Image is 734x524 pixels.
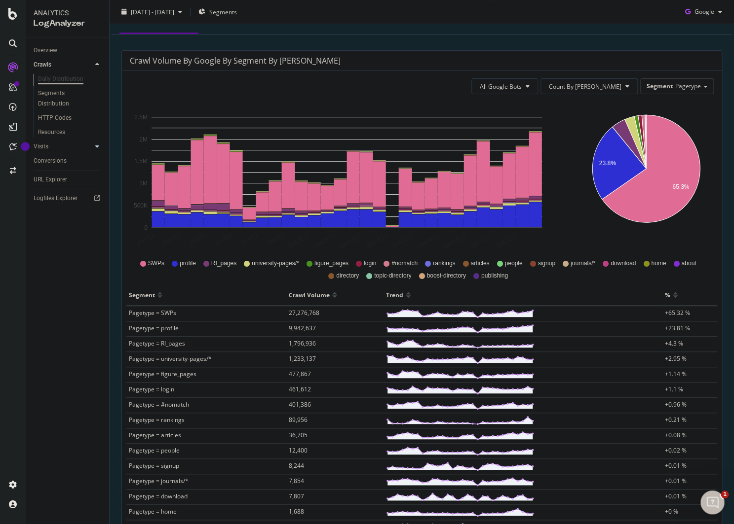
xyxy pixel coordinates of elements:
span: [DATE] - [DATE] [131,7,174,16]
span: 27,276,768 [289,309,319,317]
span: 477,867 [289,370,311,378]
span: publishing [481,272,508,280]
div: Analytics [34,8,101,18]
button: Segments [194,4,241,20]
div: % [665,287,670,303]
span: Count By Day [549,82,621,91]
a: Crawls [34,60,92,70]
span: 36,705 [289,431,308,439]
span: Pagetype = download [129,492,188,500]
span: #nomatch [391,259,418,268]
span: +0 % [665,507,678,516]
div: Resources [38,127,65,138]
a: Visits [34,141,92,152]
text: 2M [139,136,148,143]
span: topic-directory [374,272,411,280]
span: download [611,259,636,268]
div: Crawl Volume [289,287,330,303]
span: Pagetype = SWPs [129,309,176,317]
button: [DATE] - [DATE] [117,4,186,20]
div: Segment [129,287,155,303]
text: 1M [139,180,148,187]
div: LogAnalyzer [34,18,101,29]
text: 23.8% [599,160,616,167]
span: figure_pages [314,259,348,268]
div: Overview [34,45,57,56]
span: home [651,259,666,268]
span: Pagetype = RI_pages [129,339,185,348]
span: directory [336,272,359,280]
span: 12,400 [289,446,308,454]
span: +0.02 % [665,446,687,454]
span: 1,233,137 [289,354,316,363]
span: Pagetype = university-pages/* [129,354,212,363]
div: Tooltip anchor [21,142,30,151]
a: URL Explorer [34,175,102,185]
span: 461,612 [289,385,311,393]
span: SWPs [148,259,164,268]
span: 1,688 [289,507,304,516]
span: Pagetype = login [129,385,174,393]
span: +4.3 % [665,339,683,348]
span: Segments [209,7,237,16]
span: +0.96 % [665,400,687,409]
a: Overview [34,45,102,56]
span: boost-directory [426,272,465,280]
span: 9,942,637 [289,324,316,332]
span: 89,956 [289,416,308,424]
span: Pagetype = people [129,446,180,454]
span: 7,807 [289,492,304,500]
span: +23.81 % [665,324,690,332]
span: Pagetype [675,82,701,90]
span: +0.01 % [665,477,687,485]
span: signup [538,259,555,268]
span: 401,386 [289,400,311,409]
text: 0 [144,224,148,231]
span: about [681,259,696,268]
span: All Google Bots [480,82,522,91]
a: Daily Distribution [38,74,102,84]
text: 2.5M [134,114,148,121]
div: Visits [34,141,48,152]
span: Pagetype = journals/* [129,477,189,485]
span: Pagetype = figure_pages [129,370,196,378]
a: Logfiles Explorer [34,193,102,204]
div: Crawl Volume by google by Segment by [PERSON_NAME] [130,56,341,66]
span: Pagetype = profile [129,324,179,332]
button: Count By [PERSON_NAME] [541,78,638,94]
span: people [504,259,522,268]
svg: A chart. [579,102,714,250]
span: profile [180,259,196,268]
div: Daily Distribution [38,74,83,84]
div: Crawls [34,60,51,70]
span: university-pages/* [252,259,299,268]
div: Logfiles Explorer [34,193,77,204]
a: Resources [38,127,102,138]
span: 7,854 [289,477,304,485]
span: +1.14 % [665,370,687,378]
div: Segments Distribution [38,88,93,109]
text: 65.3% [672,183,689,190]
span: +0.21 % [665,416,687,424]
text: 500K [134,202,148,209]
div: Trend [386,287,403,303]
span: 8,244 [289,461,304,470]
span: Google [695,7,714,16]
span: +65.32 % [665,309,690,317]
button: All Google Bots [471,78,538,94]
span: +0.01 % [665,492,687,500]
a: HTTP Codes [38,113,102,123]
div: Conversions [34,156,67,166]
span: Pagetype = signup [129,461,179,470]
span: articles [470,259,489,268]
svg: A chart. [130,102,564,250]
span: login [364,259,376,268]
span: Pagetype = home [129,507,177,516]
span: RI_pages [211,259,236,268]
button: Google [681,4,726,20]
div: URL Explorer [34,175,67,185]
span: journals/* [571,259,595,268]
a: Conversions [34,156,102,166]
